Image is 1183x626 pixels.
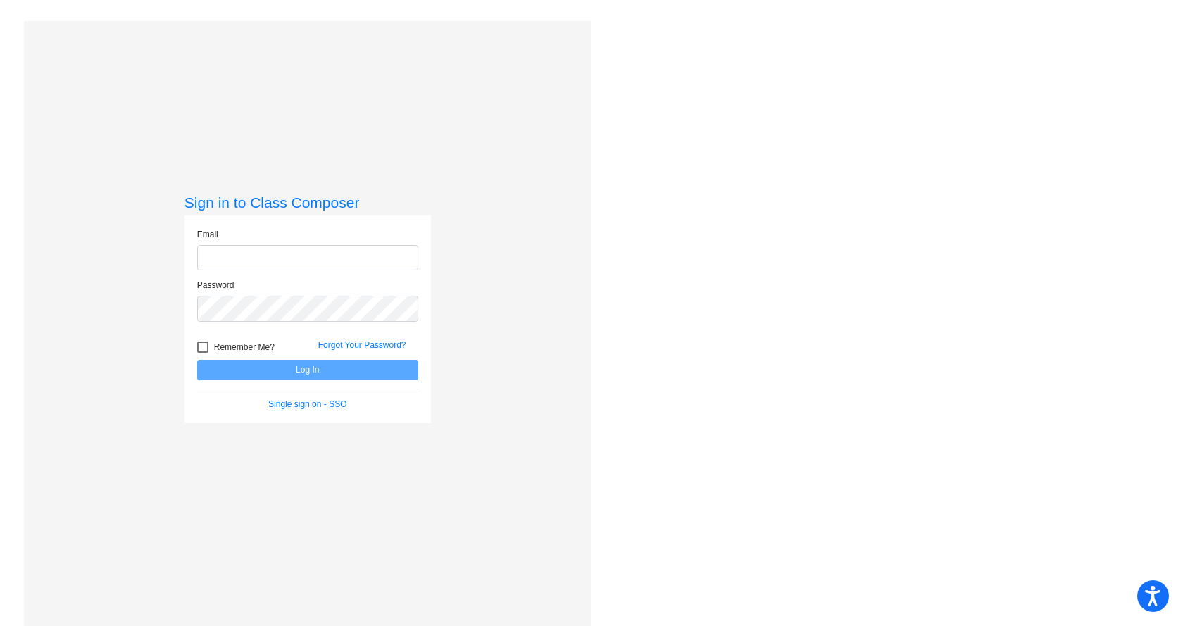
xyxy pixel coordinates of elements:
[214,339,275,356] span: Remember Me?
[197,279,234,292] label: Password
[268,399,346,409] a: Single sign on - SSO
[197,228,218,241] label: Email
[184,194,431,211] h3: Sign in to Class Composer
[318,340,406,350] a: Forgot Your Password?
[197,360,418,380] button: Log In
